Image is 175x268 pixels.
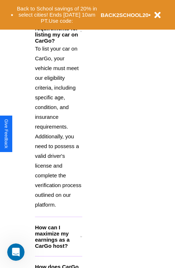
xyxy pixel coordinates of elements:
[35,44,82,209] p: To list your car on CarGo, your vehicle must meet our eligibility criteria, including specific ag...
[101,12,149,18] b: BACK2SCHOOL20
[7,243,25,261] iframe: Intercom live chat
[4,119,9,148] div: Give Feedback
[13,4,101,26] button: Back to School savings of 20% in select cities! Ends [DATE] 10am PT.Use code:
[35,224,80,249] h3: How can I maximize my earnings as a CarGo host?
[35,19,80,44] h3: What are the requirements for listing my car on CarGo?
